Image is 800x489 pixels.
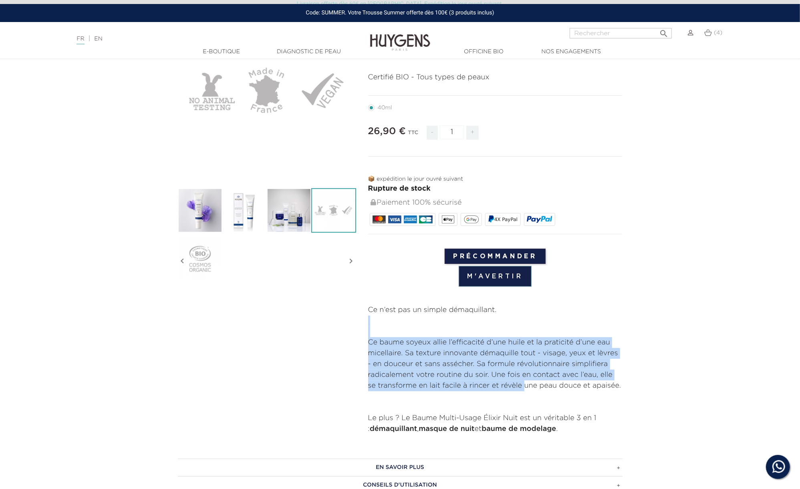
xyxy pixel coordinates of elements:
p: Ce n’est pas un simple démaquillant. [368,305,623,316]
img: VISA [388,215,401,223]
p: Ce baume soyeux allie l’efficacité d’une huile et la praticité d’une eau micellaire. Sa texture i... [368,337,623,391]
img: AMEX [404,215,417,223]
p: Le plus ? Le Baume Multi-Usage Élixir Nuit est un véritable 3 en 1 : , et . [368,413,623,435]
p: 📦 expédition le jour ouvré suivant [368,175,623,183]
span: 26,90 € [368,127,406,136]
img: apple_pay [442,215,454,223]
strong: masque de nuit [419,425,474,433]
span: - [427,126,438,140]
a: EN SAVOIR PLUS [178,459,623,476]
strong: baume de modelage [482,425,556,433]
input: Rechercher [570,28,672,38]
img: Paiement 100% sécurisé [371,199,376,205]
img: CB_NATIONALE [419,215,432,223]
img: Huygens [370,21,430,52]
span: (4) [714,30,722,36]
span: 4X PayPal [494,217,518,222]
strong: démaquillant [370,425,417,433]
span: + [466,126,479,140]
span: Rupture de stock [368,185,431,192]
i:  [659,26,669,36]
div: Paiement 100% sécurisé [370,194,623,211]
a: Nos engagements [531,48,611,56]
a: EN [94,36,102,42]
img: MASTERCARD [373,215,386,223]
p: Certifié BIO - Tous types de peaux [368,72,623,83]
a: Officine Bio [444,48,524,56]
a: (4) [704,30,722,36]
input: M'avertir [459,266,532,287]
a: E-Boutique [181,48,262,56]
input: Précommander [445,249,546,264]
i:  [347,241,356,281]
img: google_pay [464,215,479,223]
label: 40ml [368,105,402,111]
button:  [657,26,671,36]
div: TTC [408,124,418,146]
input: Quantité [440,125,464,139]
i:  [178,241,187,281]
a: Diagnostic de peau [269,48,349,56]
a: FR [77,36,84,44]
div: | [73,34,327,44]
